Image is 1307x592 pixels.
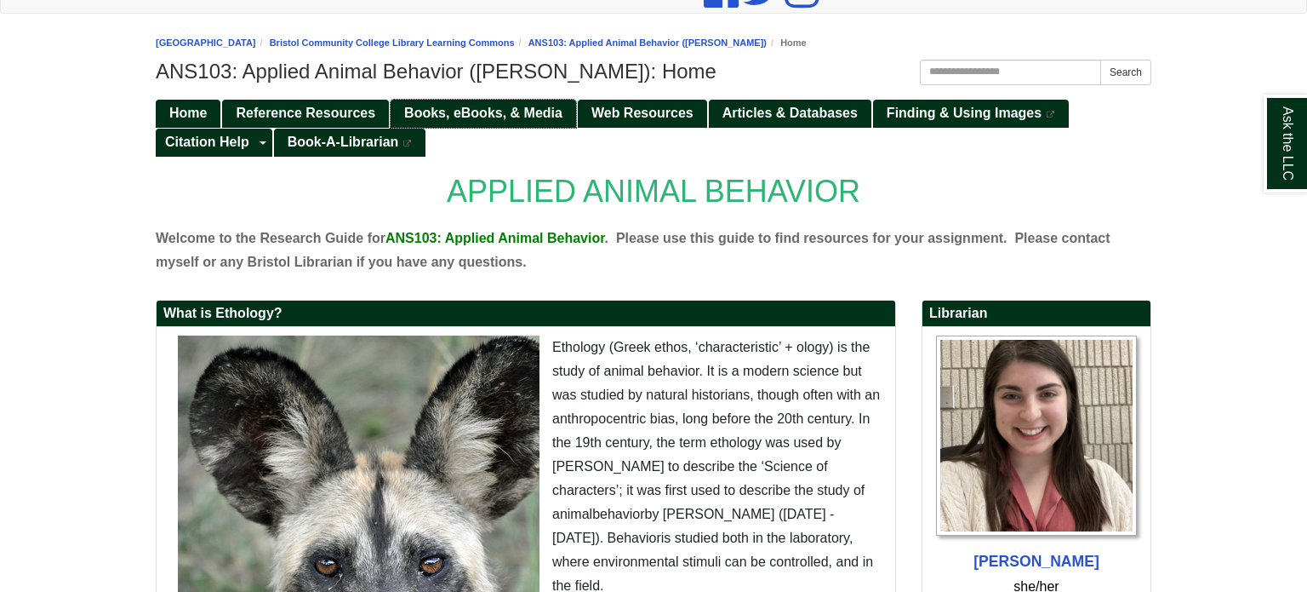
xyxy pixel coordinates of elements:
[156,129,254,157] a: Citation Help
[605,231,1004,245] span: . Please use this guide to find resources for your assignment
[236,106,375,120] span: Reference Resources
[222,100,389,128] a: Reference Resources
[709,100,871,128] a: Articles & Databases
[922,301,1150,327] h2: Librarian
[591,106,693,120] span: Web Resources
[936,336,1137,537] img: Profile Photo
[616,531,660,545] span: ehavior
[288,135,399,149] span: Book-A-Librarian
[156,231,1110,269] span: . Please contact myself or any Bristol Librarian if you have any questions.
[592,507,644,521] span: behavior
[578,100,707,128] a: Web Resources
[157,301,895,327] h2: What is Ethology?
[1046,111,1056,118] i: This link opens in a new window
[1100,60,1151,85] button: Search
[156,98,1151,156] div: Guide Pages
[931,336,1142,575] a: Profile Photo [PERSON_NAME]
[156,37,256,48] a: [GEOGRAPHIC_DATA]
[169,106,207,120] span: Home
[767,35,807,51] li: Home
[402,140,413,147] i: This link opens in a new window
[385,231,605,245] span: ANS103: Applied Animal Behavior
[873,100,1069,128] a: Finding & Using Images
[931,549,1142,575] div: [PERSON_NAME]
[528,37,767,48] a: ANS103: Applied Animal Behavior ([PERSON_NAME])
[156,100,220,128] a: Home
[156,35,1151,51] nav: breadcrumb
[274,129,426,157] a: Book-A-Librarian
[165,135,249,149] span: Citation Help
[887,106,1042,120] span: Finding & Using Images
[391,100,576,128] a: Books, eBooks, & Media
[270,37,515,48] a: Bristol Community College Library Learning Commons
[722,106,858,120] span: Articles & Databases
[447,174,860,209] span: APPLIED ANIMAL BEHAVIOR
[404,106,562,120] span: Books, eBooks, & Media
[156,60,1151,83] h1: ANS103: Applied Animal Behavior ([PERSON_NAME]): Home
[156,231,385,245] span: Welcome to the Research Guide for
